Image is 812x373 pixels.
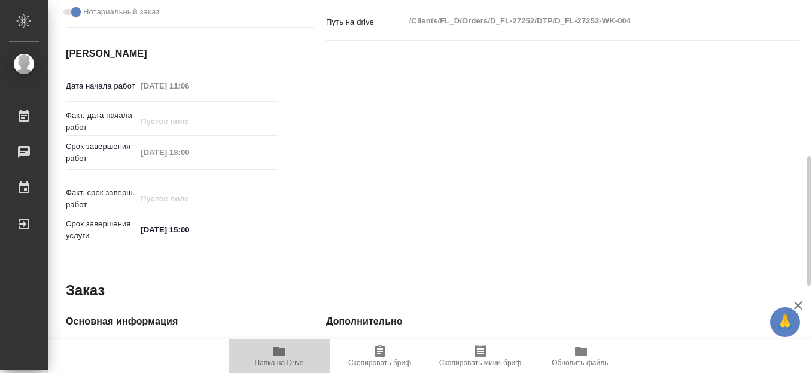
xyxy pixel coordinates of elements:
button: Папка на Drive [229,339,330,373]
p: Срок завершения услуги [66,218,136,242]
p: Путь на drive [326,16,405,28]
span: Скопировать бриф [348,359,411,367]
button: Обновить файлы [531,339,631,373]
span: Скопировать мини-бриф [439,359,521,367]
h4: Дополнительно [326,314,799,329]
span: 🙏 [775,310,795,335]
h2: Заказ [66,281,105,300]
input: Пустое поле [136,190,241,207]
p: Факт. дата начала работ [66,110,136,134]
p: Срок завершения работ [66,141,136,165]
p: Дата начала работ [66,80,136,92]
span: Нотариальный заказ [83,6,159,18]
input: Пустое поле [136,77,241,95]
input: Пустое поле [136,144,241,161]
textarea: /Clients/FL_D/Orders/D_FL-27252/DTP/D_FL-27252-WK-004 [405,11,760,31]
input: Пустое поле [136,113,241,130]
h4: Основная информация [66,314,278,329]
p: Факт. срок заверш. работ [66,187,136,211]
span: Папка на Drive [255,359,304,367]
button: Скопировать бриф [330,339,430,373]
span: Обновить файлы [552,359,610,367]
input: ✎ Введи что-нибудь [136,221,241,238]
button: Скопировать мини-бриф [430,339,531,373]
h4: [PERSON_NAME] [66,47,278,61]
button: 🙏 [770,307,800,337]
